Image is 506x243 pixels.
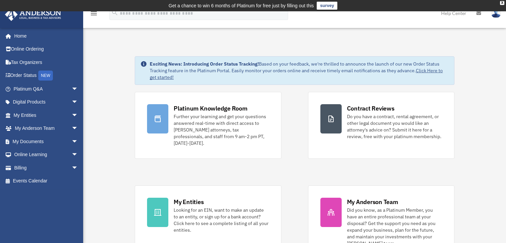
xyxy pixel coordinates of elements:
a: menu [90,12,98,17]
a: Order StatusNEW [5,69,88,83]
a: Billingarrow_drop_down [5,161,88,174]
span: arrow_drop_down [72,135,85,148]
a: My Anderson Teamarrow_drop_down [5,122,88,135]
span: arrow_drop_down [72,82,85,96]
a: Platinum Q&Aarrow_drop_down [5,82,88,96]
span: arrow_drop_down [72,96,85,109]
span: arrow_drop_down [72,109,85,122]
span: arrow_drop_down [72,148,85,162]
a: Click Here to get started! [150,68,443,80]
div: Platinum Knowledge Room [174,104,248,113]
i: search [111,9,118,16]
a: My Documentsarrow_drop_down [5,135,88,148]
a: Online Learningarrow_drop_down [5,148,88,161]
a: survey [317,2,337,10]
div: My Entities [174,198,204,206]
div: Contract Reviews [347,104,395,113]
div: NEW [38,71,53,81]
a: Tax Organizers [5,56,88,69]
a: Digital Productsarrow_drop_down [5,96,88,109]
img: Anderson Advisors Platinum Portal [3,8,63,21]
div: Further your learning and get your questions answered real-time with direct access to [PERSON_NAM... [174,113,269,146]
div: Do you have a contract, rental agreement, or other legal document you would like an attorney's ad... [347,113,442,140]
a: Home [5,29,85,43]
div: My Anderson Team [347,198,398,206]
strong: Exciting News: Introducing Order Status Tracking! [150,61,259,67]
div: Based on your feedback, we're thrilled to announce the launch of our new Order Status Tracking fe... [150,61,449,81]
i: menu [90,9,98,17]
a: My Entitiesarrow_drop_down [5,109,88,122]
img: User Pic [491,8,501,18]
a: Contract Reviews Do you have a contract, rental agreement, or other legal document you would like... [308,92,454,159]
div: close [500,1,504,5]
span: arrow_drop_down [72,161,85,175]
div: Get a chance to win 6 months of Platinum for free just by filling out this [169,2,314,10]
span: arrow_drop_down [72,122,85,135]
a: Platinum Knowledge Room Further your learning and get your questions answered real-time with dire... [135,92,281,159]
div: Looking for an EIN, want to make an update to an entity, or sign up for a bank account? Click her... [174,207,269,233]
a: Events Calendar [5,174,88,188]
a: Online Ordering [5,43,88,56]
